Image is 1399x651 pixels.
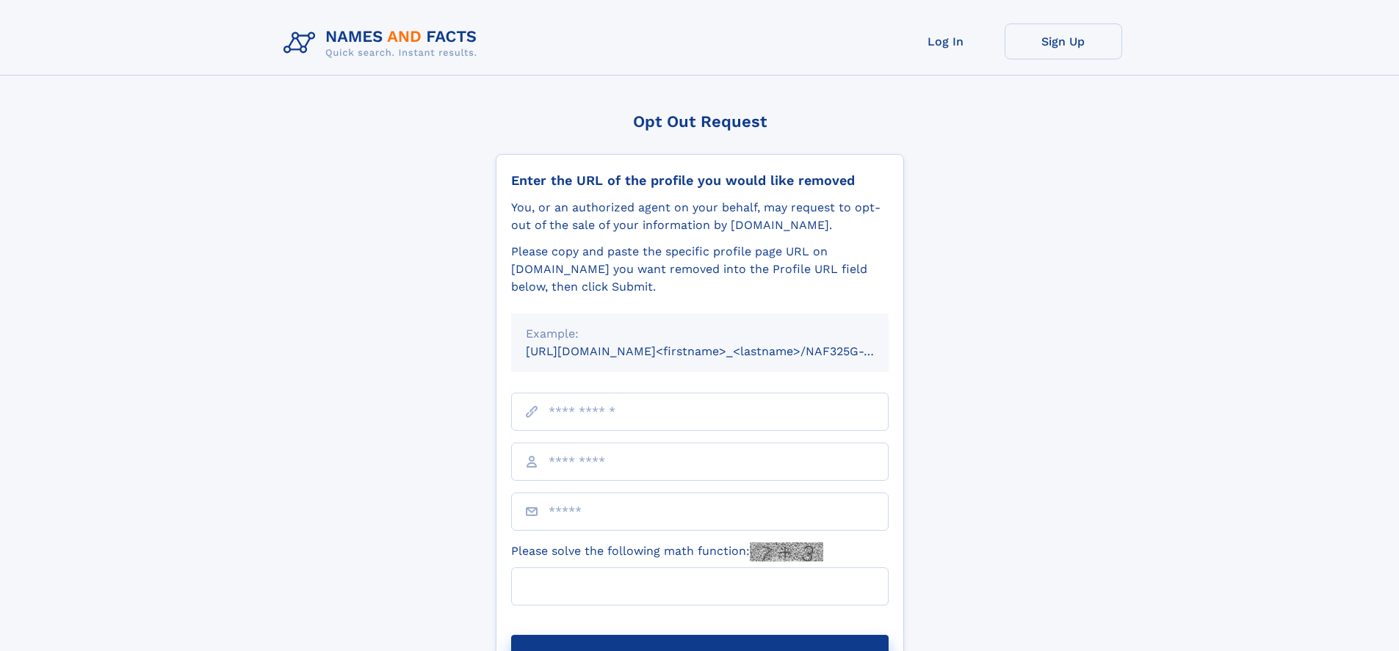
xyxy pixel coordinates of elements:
[496,112,904,131] div: Opt Out Request
[526,344,917,358] small: [URL][DOMAIN_NAME]<firstname>_<lastname>/NAF325G-xxxxxxxx
[511,243,889,296] div: Please copy and paste the specific profile page URL on [DOMAIN_NAME] you want removed into the Pr...
[526,325,874,343] div: Example:
[511,172,889,189] div: Enter the URL of the profile you would like removed
[511,542,823,561] label: Please solve the following math function:
[511,199,889,234] div: You, or an authorized agent on your behalf, may request to opt-out of the sale of your informatio...
[887,23,1005,59] a: Log In
[278,23,489,63] img: Logo Names and Facts
[1005,23,1122,59] a: Sign Up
